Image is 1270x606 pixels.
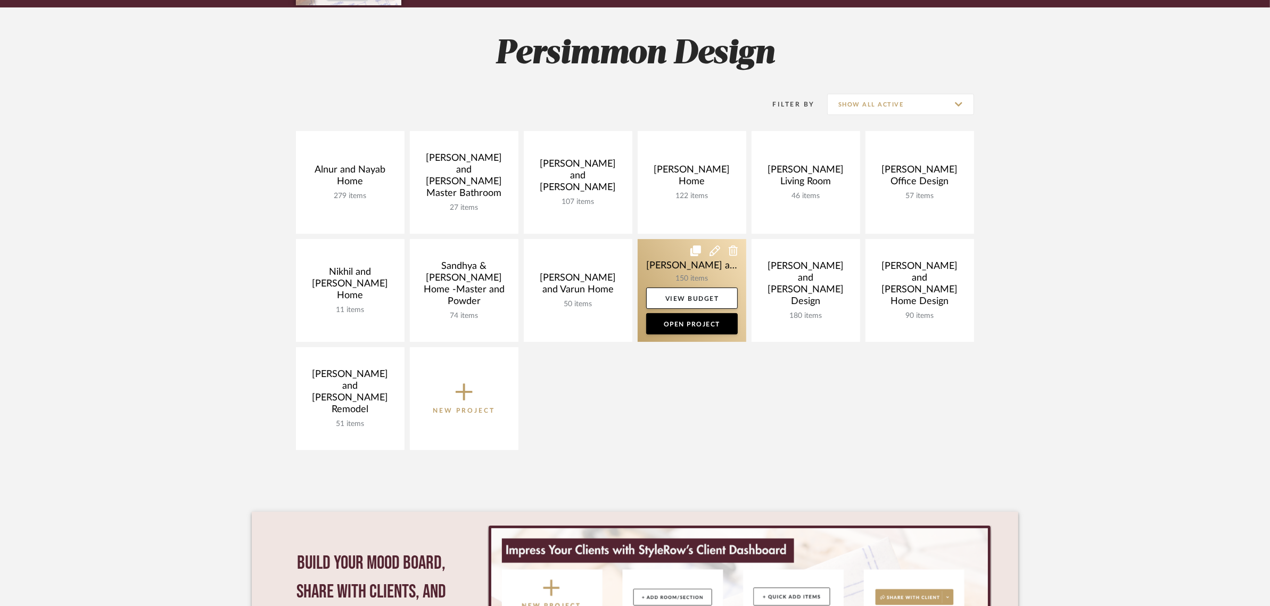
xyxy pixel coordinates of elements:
div: [PERSON_NAME] and [PERSON_NAME] Design [760,260,852,312]
div: [PERSON_NAME] and [PERSON_NAME] Master Bathroom [418,152,510,203]
button: New Project [410,347,518,450]
div: [PERSON_NAME] and [PERSON_NAME] Remodel [304,368,396,420]
div: 74 items [418,312,510,321]
div: 57 items [874,192,966,201]
div: 180 items [760,312,852,321]
h2: Persimmon Design [252,34,1018,74]
div: 11 items [304,306,396,315]
div: [PERSON_NAME] Living Room [760,164,852,192]
div: 122 items [646,192,738,201]
div: Filter By [759,99,815,110]
div: Alnur and Nayab Home [304,164,396,192]
div: 279 items [304,192,396,201]
div: 90 items [874,312,966,321]
div: [PERSON_NAME] and [PERSON_NAME] Home Design [874,260,966,312]
div: 50 items [532,300,624,309]
div: 107 items [532,198,624,207]
div: 46 items [760,192,852,201]
a: View Budget [646,288,738,309]
div: [PERSON_NAME] Office Design [874,164,966,192]
div: [PERSON_NAME] and [PERSON_NAME] [532,158,624,198]
div: Sandhya & [PERSON_NAME] Home -Master and Powder [418,260,510,312]
div: [PERSON_NAME] and Varun Home [532,272,624,300]
div: [PERSON_NAME] Home [646,164,738,192]
div: 27 items [418,203,510,212]
a: Open Project [646,313,738,334]
p: New Project [433,405,496,416]
div: Nikhil and [PERSON_NAME] Home [304,266,396,306]
div: 51 items [304,420,396,429]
